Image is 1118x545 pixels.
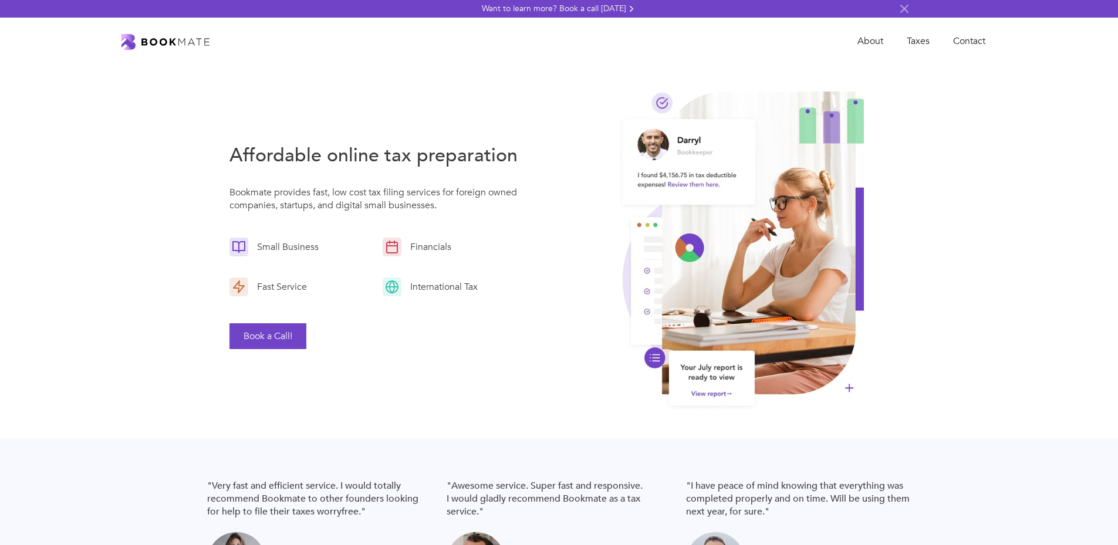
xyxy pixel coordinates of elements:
div: Want to learn more? Book a call [DATE] [482,3,626,15]
div: Small Business [248,241,322,253]
p: Bookmate provides fast, low cost tax filing services for foreign owned companies, startups, and d... [229,186,526,218]
button: Book a Call! [229,323,306,349]
blockquote: "Awesome service. Super fast and responsive. I would gladly recommend Bookmate as a tax service." [447,479,672,518]
div: Financials [401,241,454,253]
blockquote: "Very fast and efficient service. I would totally recommend Bookmate to other founders looking fo... [207,479,433,518]
a: Want to learn more? Book a call [DATE] [482,3,637,15]
a: Contact [941,29,997,53]
div: Fast Service [248,280,310,293]
a: Taxes [895,29,941,53]
div: International Tax [401,280,481,293]
blockquote: "I have peace of mind knowing that everything was completed properly and on time. Will be using t... [686,479,911,518]
a: About [846,29,895,53]
h3: Affordable online tax preparation [229,143,526,168]
a: home [121,33,210,50]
